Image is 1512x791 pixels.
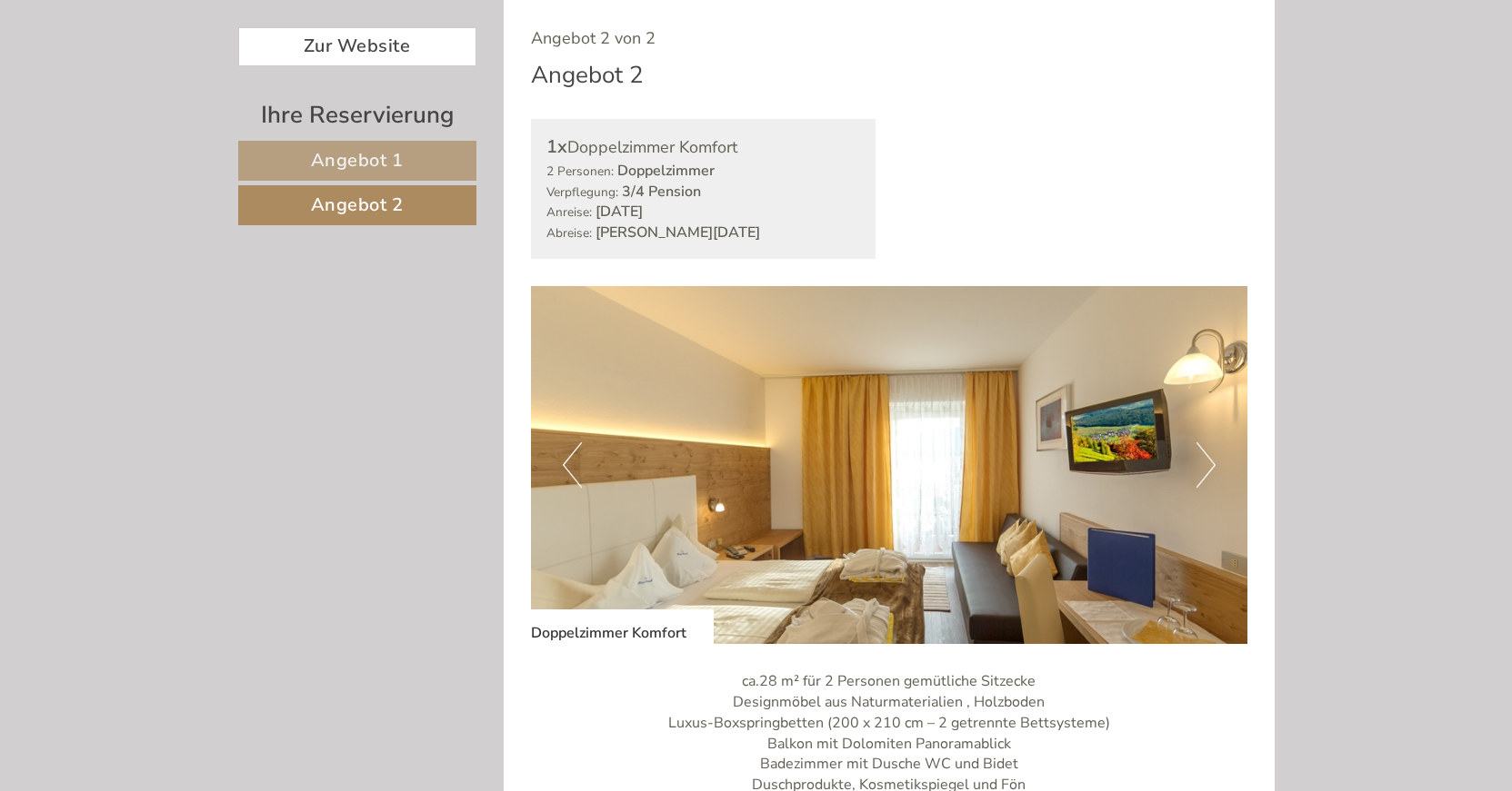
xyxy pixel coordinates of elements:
[546,203,592,221] small: Anreise:
[546,134,567,159] b: 1x
[311,193,404,217] span: Angebot 2
[531,58,644,92] div: Angebot 2
[546,224,592,242] small: Abreise:
[563,442,582,488] button: Previous
[546,163,614,180] small: 2 Personen:
[596,222,760,242] b: [PERSON_NAME][DATE]
[311,148,404,173] span: Angebot 1
[531,286,1247,644] img: image
[617,161,715,181] b: Doppelzimmer
[546,183,618,201] small: Verpflegung:
[622,182,701,202] b: 3/4 Pension
[531,609,714,644] div: Doppelzimmer Komfort
[531,27,656,49] span: Angebot 2 von 2
[546,134,860,161] div: Doppelzimmer Komfort
[238,27,476,66] a: Zur Website
[238,98,476,132] div: Ihre Reservierung
[1197,442,1216,488] button: Next
[596,202,643,222] b: [DATE]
